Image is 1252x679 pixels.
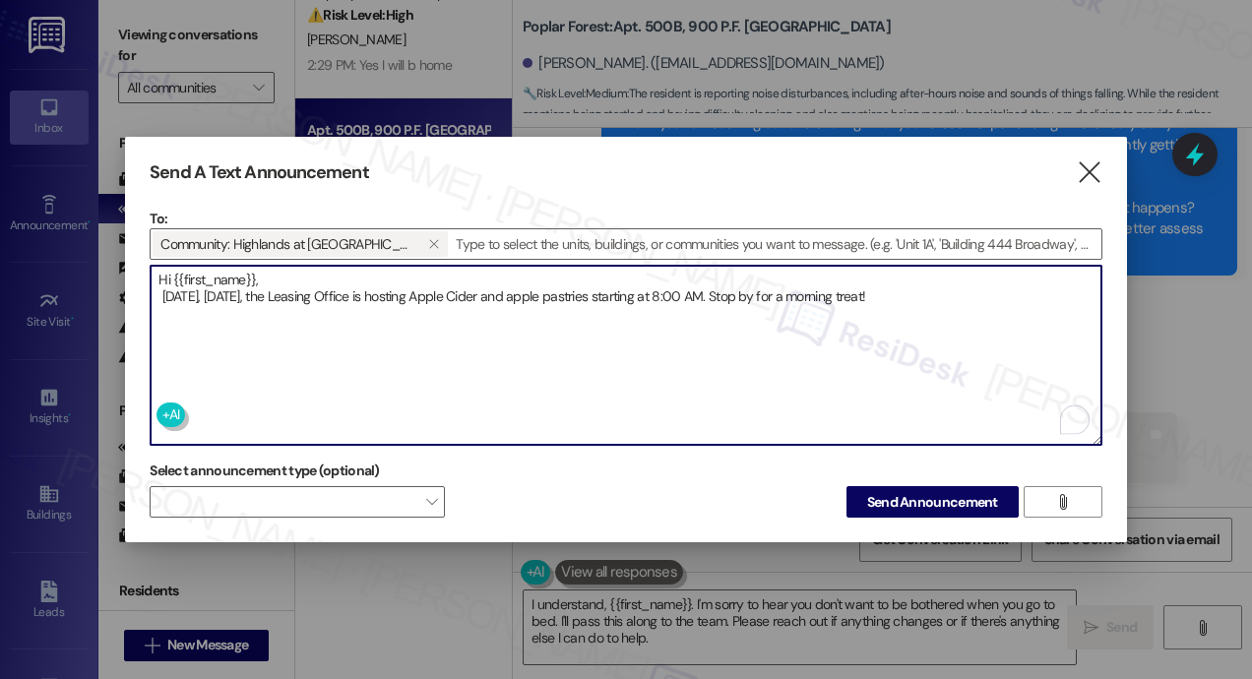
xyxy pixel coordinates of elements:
input: Type to select the units, buildings, or communities you want to message. (e.g. 'Unit 1A', 'Buildi... [450,229,1101,259]
textarea: To enrich screen reader interactions, please activate Accessibility in Grammarly extension settings [151,266,1101,445]
span: Send Announcement [867,492,998,513]
label: Select announcement type (optional) [150,456,380,486]
i:  [1055,494,1070,510]
i:  [428,236,439,252]
span: Community: Highlands at Huckleberry Ridge Apartments [160,231,410,257]
i:  [1076,162,1102,183]
button: Send Announcement [846,486,1019,518]
p: To: [150,209,1102,228]
h3: Send A Text Announcement [150,161,368,184]
div: To enrich screen reader interactions, please activate Accessibility in Grammarly extension settings [150,265,1102,446]
button: Community: Highlands at Huckleberry Ridge Apartments [418,231,448,257]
